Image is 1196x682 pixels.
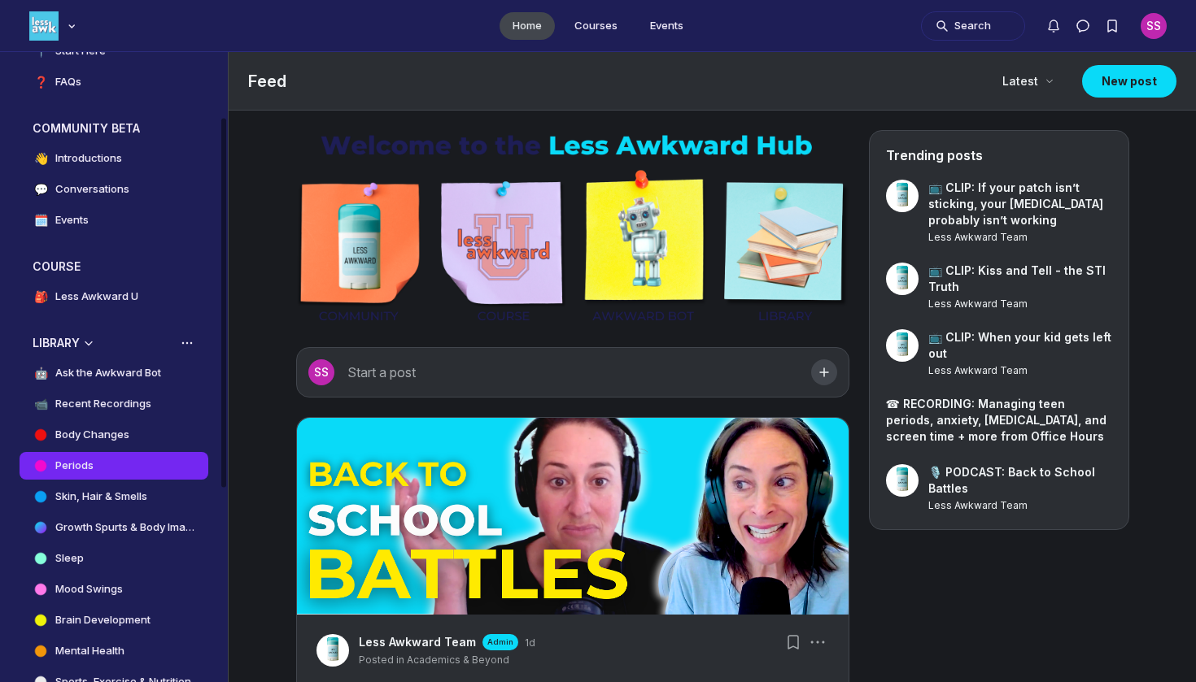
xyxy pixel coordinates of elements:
[359,654,509,667] button: Posted in Academics & Beyond
[81,335,97,351] div: Collapse space
[20,390,208,418] a: 📹Recent Recordings
[55,581,123,597] h4: Mood Swings
[782,631,805,654] button: Bookmarks
[308,359,334,385] div: SS
[1141,13,1167,39] button: User menu options
[1002,73,1038,89] span: Latest
[1141,13,1167,39] div: SS
[886,396,1112,445] a: ☎ RECORDING: Managing teen periods, anxiety, [MEDICAL_DATA], and screen time + more from Office H...
[55,74,81,90] h4: FAQs
[921,11,1025,41] button: Search
[487,636,513,648] span: Admin
[637,12,696,40] a: Events
[928,297,1112,311] a: View user profile
[928,263,1112,295] a: 📺 CLIP: Kiss and Tell - the STI Truth
[20,176,208,203] a: 💬Conversations
[20,452,208,480] a: Periods
[359,634,476,650] a: View Less Awkward Team profile
[33,365,49,381] span: 🤖
[359,634,535,667] button: View Less Awkward Team profileAdmin1dPosted in Academics & Beyond
[33,258,81,275] h3: COURSE
[886,263,919,295] a: View user profile
[55,550,84,567] h4: Sleep
[55,396,151,412] h4: Recent Recordings
[55,489,147,505] h4: Skin, Hair & Smells
[55,289,138,305] h4: Less Awkward U
[886,329,919,362] a: View user profile
[1039,11,1068,41] button: Notifications
[296,347,849,397] button: Start a post
[993,67,1063,96] button: Latest
[886,464,919,497] a: View user profile
[55,458,94,474] h4: Periods
[1082,65,1176,98] button: New post
[33,74,49,90] span: ❓
[33,396,49,412] span: 📹
[33,120,140,137] h3: COMMUNITY BETA
[20,330,208,356] button: LIBRARYCollapse space
[928,230,1112,245] a: View user profile
[33,289,49,305] span: 🎒
[347,364,416,380] span: Start a post
[55,181,129,198] h4: Conversations
[500,12,555,40] a: Home
[1068,11,1098,41] button: Direct messages
[29,10,80,42] button: Less Awkward Hub logo
[33,181,49,198] span: 💬
[33,150,49,167] span: 👋
[928,498,1112,513] a: View user profile
[297,418,849,615] img: post cover image
[525,636,535,649] a: 1d
[20,483,208,510] a: Skin, Hair & Smells
[20,514,208,541] a: Growth Spurts & Body Image
[20,254,208,280] button: COURSECollapse space
[316,634,349,667] a: View Less Awkward Team profile
[55,150,122,167] h4: Introductions
[20,115,208,141] button: COMMUNITY BETACollapse space
[20,206,208,234] a: 🗓️Events
[229,52,1196,111] header: Page Header
[928,329,1112,362] a: 📺 CLIP: When your kid gets left out
[179,335,195,351] button: View space group options
[20,576,208,603] a: Mood Swings
[55,365,161,381] h4: Ask the Awkward Bot
[806,631,829,654] button: Post actions
[928,180,1112,228] a: 📺 CLIP: If your patch isn’t sticking, your [MEDICAL_DATA] probably isn’t working
[20,421,208,449] a: Body Changes
[55,212,89,228] h4: Events
[20,68,208,96] a: ❓FAQs
[20,359,208,387] a: 🤖Ask the Awkward Bot
[55,519,195,536] h4: Growth Spurts & Body Image
[20,606,208,634] a: Brain Development
[1098,11,1127,41] button: Bookmarks
[33,335,80,351] h3: LIBRARY
[886,180,919,212] a: View user profile
[55,612,151,628] h4: Brain Development
[29,11,59,41] img: Less Awkward Hub logo
[20,637,208,665] a: Mental Health
[20,545,208,572] a: Sleep
[20,283,208,311] a: 🎒Less Awkward U
[886,147,983,163] h4: Trending posts
[55,643,124,659] h4: Mental Health
[55,427,129,443] h4: Body Changes
[33,212,49,228] span: 🗓️
[561,12,631,40] a: Courses
[20,145,208,172] a: 👋Introductions
[248,70,980,93] h1: Feed
[928,464,1112,497] a: 🎙️ PODCAST: Back to School Battles
[928,363,1112,378] a: View user profile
